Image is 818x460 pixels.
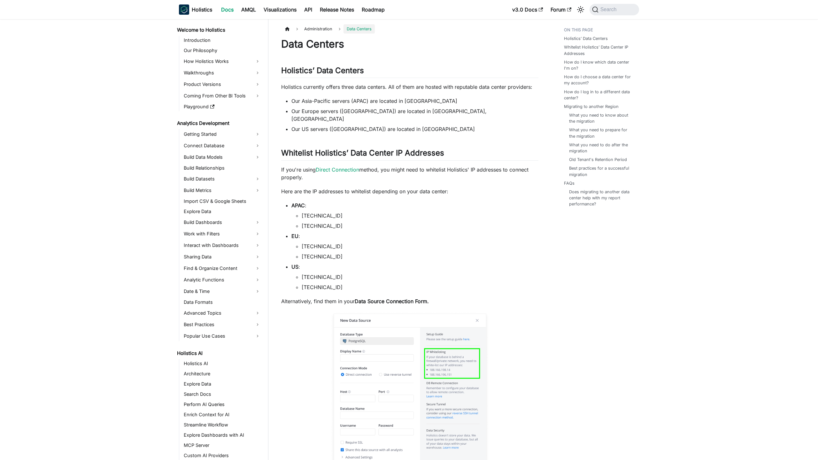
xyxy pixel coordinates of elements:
[281,24,293,34] a: Home page
[182,298,263,307] a: Data Formats
[302,212,538,219] li: [TECHNICAL_ID]
[237,4,260,15] a: AMQL
[291,202,305,209] strong: APAC
[175,119,263,128] a: Analytics Development
[281,188,538,195] p: Here are the IP addresses to whitelist depending on your data center:
[182,207,263,216] a: Explore Data
[182,68,263,78] a: Walkthroughs
[182,164,263,172] a: Build Relationships
[302,222,538,230] li: [TECHNICAL_ID]
[575,4,586,15] button: Switch between dark and light mode (currently system mode)
[182,369,263,378] a: Architecture
[301,24,336,34] span: Administration
[182,275,263,285] a: Analytic Functions
[316,4,358,15] a: Release Notes
[508,4,547,15] a: v3.0 Docs
[281,83,538,91] p: Holistics currently offers three data centers. All of them are hosted with reputable data center ...
[598,7,621,12] span: Search
[182,46,263,55] a: Our Philosophy
[281,66,538,78] h2: Holistics’ Data Centers
[569,112,633,124] a: What you need to know about the migration
[291,264,298,270] strong: US
[192,6,212,13] b: Holistics
[173,19,268,460] nav: Docs sidebar
[182,451,263,460] a: Custom AI Providers
[590,4,639,15] button: Search (Command+K)
[182,359,263,368] a: Holistics AI
[182,152,263,162] a: Build Data Models
[569,157,627,163] a: Old Tenant's Retention Period
[182,252,263,262] a: Sharing Data
[182,79,263,89] a: Product Versions
[291,97,538,105] li: Our Asia-Pacific servers (APAC) are located in [GEOGRAPHIC_DATA]
[291,263,538,291] li: :
[300,4,316,15] a: API
[564,59,635,71] a: How do I know which data center I'm on?
[355,298,429,304] strong: Data Source Connection Form.
[182,129,263,139] a: Getting Started
[182,420,263,429] a: Streamline Workflow
[182,197,263,206] a: Import CSV & Google Sheets
[182,185,263,195] a: Build Metrics
[281,297,538,305] p: Alternatively, find them in your
[547,4,575,15] a: Forum
[316,166,359,173] a: Direct Connection
[175,26,263,34] a: Welcome to Holistics
[182,319,263,330] a: Best Practices
[182,441,263,450] a: MCP Server
[564,103,619,110] a: Migrating to another Region
[182,263,263,273] a: Find & Organize Content
[182,379,263,388] a: Explore Data
[175,349,263,358] a: Holistics AI
[182,56,263,66] a: How Holistics Works
[260,4,300,15] a: Visualizations
[291,232,538,260] li: :
[182,390,263,399] a: Search Docs
[182,286,263,296] a: Date & Time
[182,36,263,45] a: Introduction
[281,166,538,181] p: If you're using method, you might need to whitelist Holistics' IP addresses to connect properly.
[302,273,538,281] li: [TECHNICAL_ID]
[564,180,575,186] a: FAQs
[182,431,263,440] a: Explore Dashboards with AI
[179,4,212,15] a: HolisticsHolisticsHolistics
[302,253,538,260] li: [TECHNICAL_ID]
[302,242,538,250] li: [TECHNICAL_ID]
[217,4,237,15] a: Docs
[302,283,538,291] li: [TECHNICAL_ID]
[564,89,635,101] a: How do I log in to a different data center?
[182,141,263,151] a: Connect Database
[281,24,538,34] nav: Breadcrumbs
[179,4,189,15] img: Holistics
[182,331,263,341] a: Popular Use Cases
[182,217,263,227] a: Build Dashboards
[291,107,538,123] li: Our Europe servers ([GEOGRAPHIC_DATA]) are located in [GEOGRAPHIC_DATA], [GEOGRAPHIC_DATA]
[564,35,608,42] a: Holistics’ Data Centers
[182,229,263,239] a: Work with Filters
[569,165,633,177] a: Best practices for a successful migration
[281,38,538,50] h1: Data Centers
[569,127,633,139] a: What you need to prepare for the migration
[182,240,263,250] a: Interact with Dashboards
[182,308,263,318] a: Advanced Topics
[564,44,635,56] a: Whitelist Holistics’ Data Center IP Addresses
[182,91,263,101] a: Coming From Other BI Tools
[182,102,263,111] a: Playground
[182,410,263,419] a: Enrich Context for AI
[564,74,635,86] a: How do I choose a data center for my account?
[569,189,633,207] a: Does migrating to another data center help with my report performance?
[291,202,538,230] li: :
[281,148,538,160] h2: Whitelist Holistics’ Data Center IP Addresses
[182,400,263,409] a: Perform AI Queries
[358,4,389,15] a: Roadmap
[291,125,538,133] li: Our US servers ([GEOGRAPHIC_DATA]) are located in [GEOGRAPHIC_DATA]
[182,174,263,184] a: Build Datasets
[569,142,633,154] a: What you need to do after the migration
[343,24,375,34] span: Data Centers
[291,233,298,239] strong: EU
